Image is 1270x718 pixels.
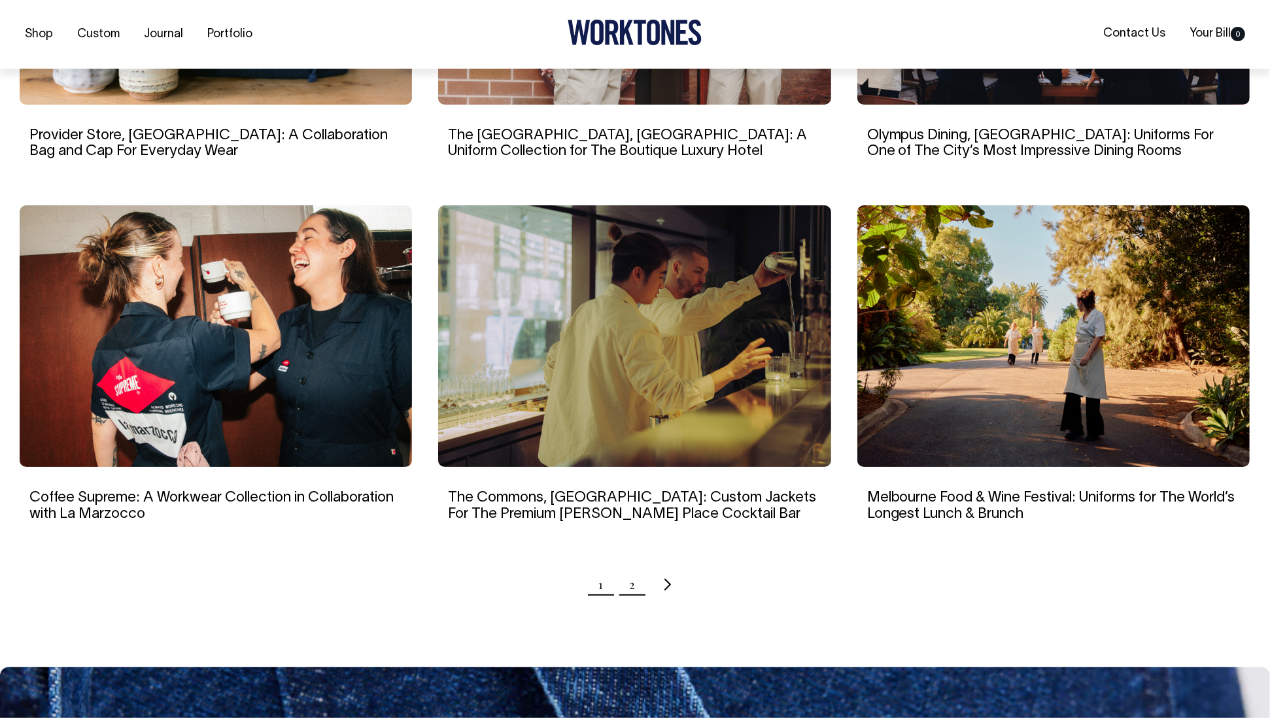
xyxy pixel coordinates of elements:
img: Coffee Supreme: A Workwear Collection in Collaboration with La Marzocco [20,205,412,467]
span: Page 1 [598,568,603,601]
img: Melbourne Food & Wine Festival: Uniforms for The World’s Longest Lunch & Brunch [857,205,1250,467]
a: Custom [72,24,125,45]
a: Coffee Supreme: A Workwear Collection in Collaboration with La Marzocco [29,491,394,520]
a: The Commons, [GEOGRAPHIC_DATA]: Custom Jackets For The Premium [PERSON_NAME] Place Cocktail Bar [448,491,816,520]
a: Contact Us [1098,23,1171,44]
a: Journal [139,24,188,45]
a: Shop [20,24,58,45]
span: 0 [1231,27,1245,41]
a: Melbourne Food & Wine Festival: Uniforms for The World’s Longest Lunch & Brunch [867,491,1235,520]
a: Your Bill0 [1184,23,1250,44]
a: Next page [661,568,672,601]
a: Provider Store, [GEOGRAPHIC_DATA]: A Collaboration Bag and Cap For Everyday Wear [29,129,388,158]
a: Olympus Dining, [GEOGRAPHIC_DATA]: Uniforms For One of The City’s Most Impressive Dining Rooms [867,129,1214,158]
img: The Commons, Sydney: Custom Jackets For The Premium Martin Place Cocktail Bar [438,205,831,467]
a: Portfolio [202,24,258,45]
a: The [GEOGRAPHIC_DATA], [GEOGRAPHIC_DATA]: A Uniform Collection for The Boutique Luxury Hotel [448,129,807,158]
nav: Pagination [20,568,1250,601]
a: Page 2 [629,568,635,601]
